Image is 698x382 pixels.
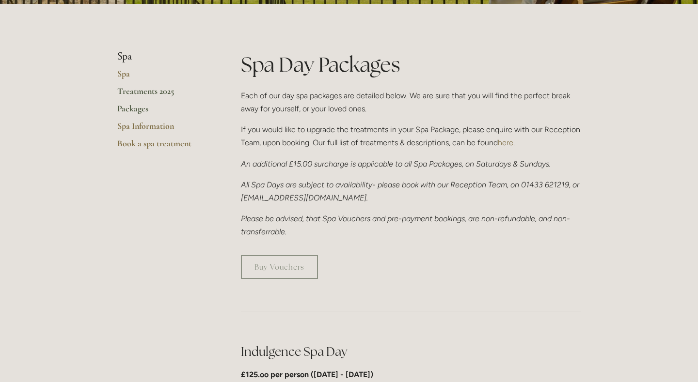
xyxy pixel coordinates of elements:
[498,138,513,147] a: here
[241,123,581,149] p: If you would like to upgrade the treatments in your Spa Package, please enquire with our Receptio...
[241,214,570,236] em: Please be advised, that Spa Vouchers and pre-payment bookings, are non-refundable, and non-transf...
[241,343,581,360] h2: Indulgence Spa Day
[117,86,210,103] a: Treatments 2025
[117,138,210,155] a: Book a spa treatment
[241,255,318,279] a: Buy Vouchers
[117,50,210,63] li: Spa
[241,89,581,115] p: Each of our day spa packages are detailed below. We are sure that you will find the perfect break...
[241,370,373,379] strong: £125.oo per person ([DATE] - [DATE])
[117,121,210,138] a: Spa Information
[241,50,581,79] h1: Spa Day Packages
[117,68,210,86] a: Spa
[117,103,210,121] a: Packages
[241,180,581,202] em: All Spa Days are subject to availability- please book with our Reception Team, on 01433 621219, o...
[241,159,551,168] em: An additional £15.00 surcharge is applicable to all Spa Packages, on Saturdays & Sundays.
